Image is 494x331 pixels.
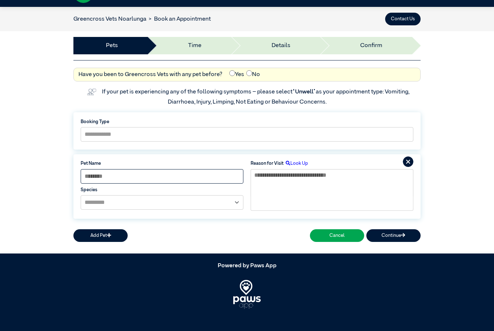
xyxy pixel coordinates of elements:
[229,70,244,79] label: Yes
[229,70,235,76] input: Yes
[246,70,252,76] input: No
[85,86,98,98] img: vet
[233,280,261,309] img: PawsApp
[102,89,410,105] label: If your pet is experiencing any of the following symptoms – please select as your appointment typ...
[78,70,222,79] label: Have you been to Greencross Vets with any pet before?
[366,229,421,242] button: Continue
[81,160,243,167] label: Pet Name
[293,89,316,95] span: “Unwell”
[246,70,260,79] label: No
[251,160,284,167] label: Reason for Visit
[310,229,364,242] button: Cancel
[73,229,128,242] button: Add Pet
[284,160,308,167] label: Look Up
[385,13,421,25] button: Contact Us
[73,263,421,269] h5: Powered by Paws App
[73,16,146,22] a: Greencross Vets Noarlunga
[81,187,243,193] label: Species
[146,15,211,24] li: Book an Appointment
[106,41,118,50] a: Pets
[73,15,211,24] nav: breadcrumb
[81,118,413,125] label: Booking Type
